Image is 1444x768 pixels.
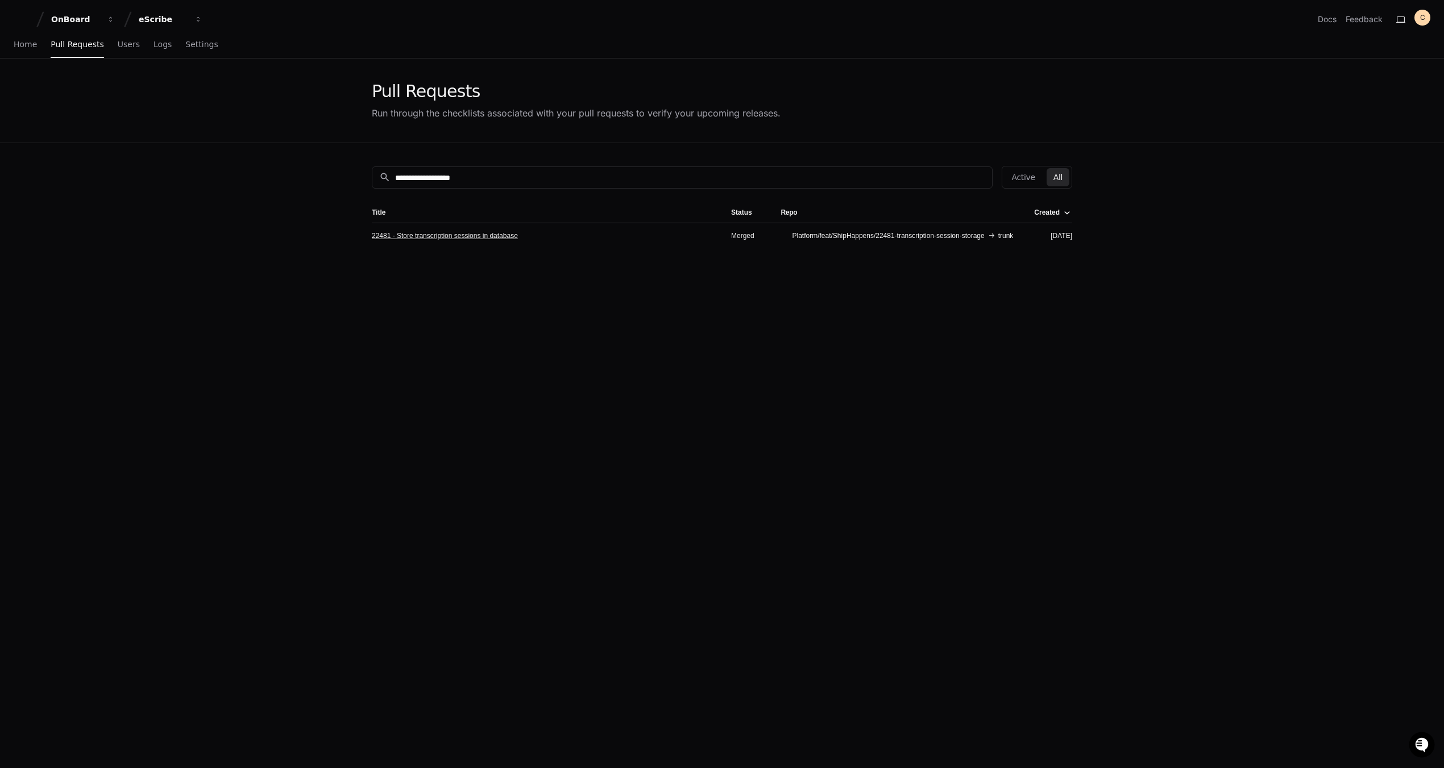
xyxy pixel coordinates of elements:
[14,32,37,58] a: Home
[139,14,188,25] div: eScribe
[11,11,34,34] img: PlayerZero
[118,32,140,58] a: Users
[153,41,172,48] span: Logs
[731,208,763,217] div: Status
[185,41,218,48] span: Settings
[1346,14,1383,25] button: Feedback
[118,41,140,48] span: Users
[372,208,713,217] div: Title
[193,88,207,102] button: Start new chat
[11,85,32,105] img: 1736555170064-99ba0984-63c1-480f-8ee9-699278ef63ed
[998,231,1014,240] span: trunk
[1034,208,1060,217] div: Created
[1420,13,1425,22] h1: C
[153,32,172,58] a: Logs
[47,9,119,30] button: OnBoard
[372,106,781,120] div: Run through the checklists associated with your pull requests to verify your upcoming releases.
[80,119,138,128] a: Powered byPylon
[39,96,144,105] div: We're available if you need us!
[372,231,518,240] a: 22481 - Store transcription sessions in database
[39,85,186,96] div: Start new chat
[11,45,207,64] div: Welcome
[185,32,218,58] a: Settings
[379,172,391,183] mat-icon: search
[51,41,103,48] span: Pull Requests
[51,14,100,25] div: OnBoard
[1034,231,1072,240] div: [DATE]
[1005,168,1041,186] button: Active
[1408,731,1438,761] iframe: Open customer support
[1414,10,1430,26] button: C
[113,119,138,128] span: Pylon
[134,9,207,30] button: eScribe
[372,81,781,102] div: Pull Requests
[1034,208,1070,217] div: Created
[772,202,1025,223] th: Repo
[14,41,37,48] span: Home
[1318,14,1337,25] a: Docs
[51,32,103,58] a: Pull Requests
[372,208,385,217] div: Title
[1047,168,1069,186] button: All
[792,231,985,240] span: Platform/feat/ShipHappens/22481-transcription-session-storage
[731,231,763,240] div: Merged
[731,208,752,217] div: Status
